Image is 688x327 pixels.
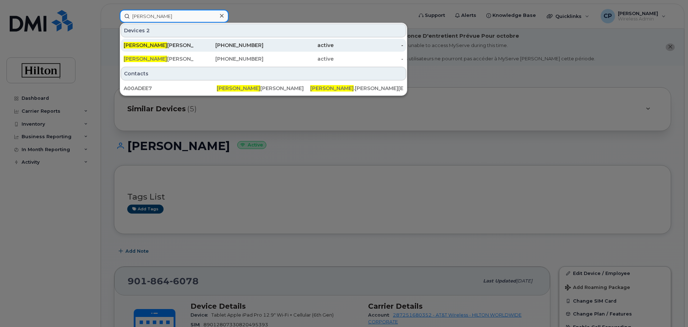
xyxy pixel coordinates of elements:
[121,82,406,95] a: A00ADEE7[PERSON_NAME][PERSON_NAME][PERSON_NAME].[PERSON_NAME][EMAIL_ADDRESS][PERSON_NAME][DOMAIN_...
[124,55,194,62] div: [PERSON_NAME]
[124,42,167,48] span: [PERSON_NAME]
[121,52,406,65] a: [PERSON_NAME][PERSON_NAME][PHONE_NUMBER]active-
[121,67,406,80] div: Contacts
[217,85,310,92] div: [PERSON_NAME]
[310,85,403,92] div: .[PERSON_NAME][EMAIL_ADDRESS][PERSON_NAME][DOMAIN_NAME]
[124,42,194,49] div: [PERSON_NAME]
[334,42,404,49] div: -
[263,42,334,49] div: active
[146,27,150,34] span: 2
[310,85,354,92] span: [PERSON_NAME]
[657,296,683,322] iframe: Messenger Launcher
[124,85,217,92] div: A00ADEE7
[217,85,260,92] span: [PERSON_NAME]
[263,55,334,62] div: active
[194,42,264,49] div: [PHONE_NUMBER]
[121,39,406,52] a: [PERSON_NAME][PERSON_NAME][PHONE_NUMBER]active-
[334,55,404,62] div: -
[124,56,167,62] span: [PERSON_NAME]
[194,55,264,62] div: [PHONE_NUMBER]
[121,24,406,37] div: Devices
